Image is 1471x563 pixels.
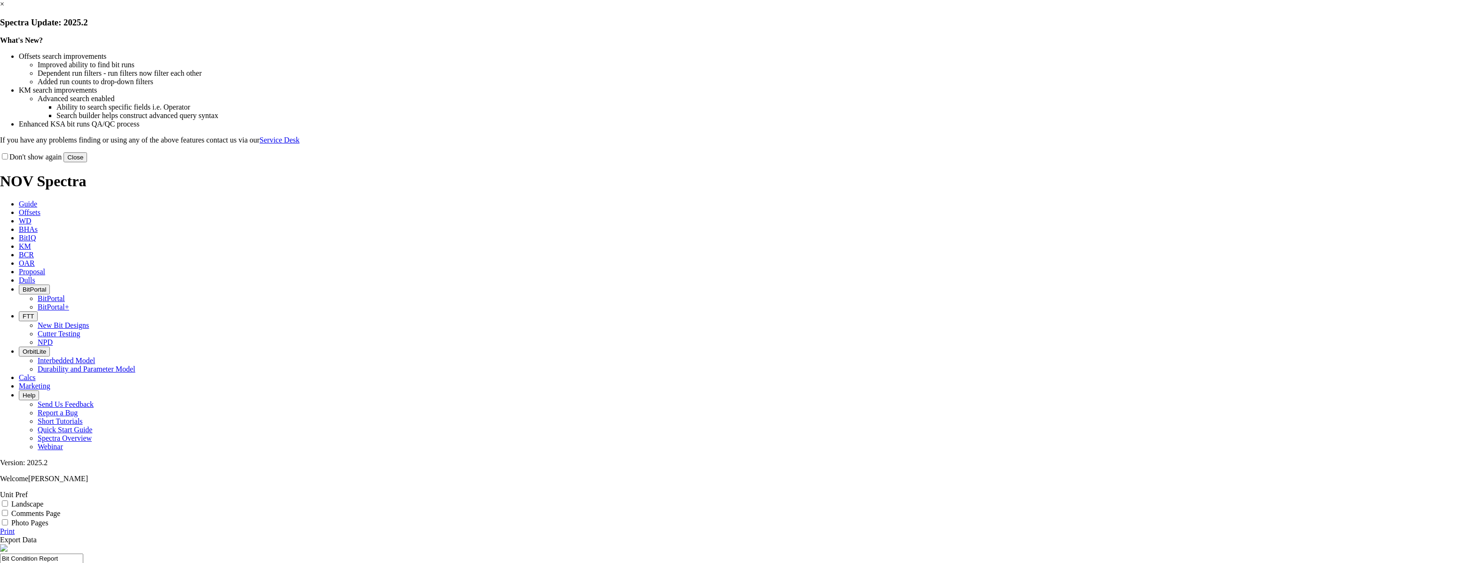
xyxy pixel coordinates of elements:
[23,392,35,399] span: Help
[19,217,32,225] span: WD
[19,208,40,216] span: Offsets
[2,153,8,159] input: Don't show again
[38,294,65,302] a: BitPortal
[56,103,1471,111] li: Ability to search specific fields i.e. Operator
[19,268,45,276] span: Proposal
[38,400,94,408] a: Send Us Feedback
[11,519,48,527] label: Photo Pages
[19,234,36,242] span: BitIQ
[38,434,92,442] a: Spectra Overview
[38,321,89,329] a: New Bit Designs
[19,251,34,259] span: BCR
[260,136,300,144] a: Service Desk
[38,95,1471,103] li: Advanced search enabled
[38,417,83,425] a: Short Tutorials
[56,111,1471,120] li: Search builder helps construct advanced query syntax
[38,303,69,311] a: BitPortal+
[38,357,95,365] a: Interbedded Model
[19,276,35,284] span: Dulls
[38,61,1471,69] li: Improved ability to find bit runs
[19,373,36,381] span: Calcs
[19,382,50,390] span: Marketing
[23,348,46,355] span: OrbitLite
[38,330,80,338] a: Cutter Testing
[19,225,38,233] span: BHAs
[19,200,37,208] span: Guide
[38,443,63,451] a: Webinar
[11,500,43,508] label: Landscape
[38,426,92,434] a: Quick Start Guide
[19,52,1471,61] li: Offsets search improvements
[19,86,1471,95] li: KM search improvements
[19,259,35,267] span: OAR
[23,286,46,293] span: BitPortal
[38,78,1471,86] li: Added run counts to drop-down filters
[19,242,31,250] span: KM
[23,313,34,320] span: FTT
[19,120,1471,128] li: Enhanced KSA bit runs QA/QC process
[38,409,78,417] a: Report a Bug
[64,152,87,162] button: Close
[28,475,88,483] span: [PERSON_NAME]
[38,365,135,373] a: Durability and Parameter Model
[38,69,1471,78] li: Dependent run filters - run filters now filter each other
[11,509,60,517] label: Comments Page
[38,338,53,346] a: NPD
